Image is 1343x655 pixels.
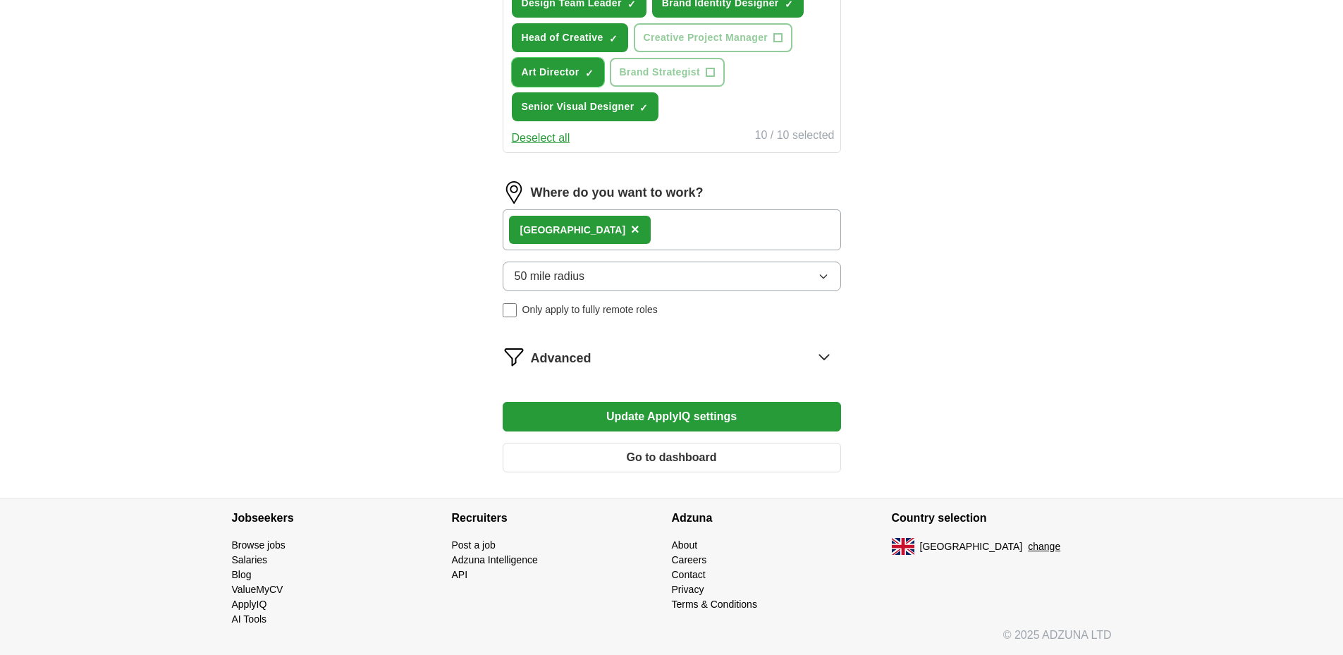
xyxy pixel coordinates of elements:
button: Senior Visual Designer✓ [512,92,659,121]
img: UK flag [892,538,914,555]
span: [GEOGRAPHIC_DATA] [920,539,1023,554]
button: change [1028,539,1060,554]
button: Art Director✓ [512,58,604,87]
a: Blog [232,569,252,580]
button: 50 mile radius [503,262,841,291]
button: Go to dashboard [503,443,841,472]
span: Art Director [522,65,579,80]
a: Careers [672,554,707,565]
h4: Country selection [892,498,1112,538]
a: Post a job [452,539,496,551]
span: Senior Visual Designer [522,99,634,114]
a: Terms & Conditions [672,599,757,610]
button: Creative Project Manager [634,23,792,52]
span: Head of Creative [522,30,603,45]
div: [GEOGRAPHIC_DATA] [520,223,626,238]
span: ✓ [639,102,648,114]
span: ✓ [609,33,618,44]
span: Only apply to fully remote roles [522,302,658,317]
span: Brand Strategist [620,65,701,80]
button: Update ApplyIQ settings [503,402,841,431]
button: × [631,219,639,240]
a: ApplyIQ [232,599,267,610]
span: ✓ [585,68,594,79]
span: × [631,221,639,237]
button: Brand Strategist [610,58,725,87]
a: Adzuna Intelligence [452,554,538,565]
span: Advanced [531,349,591,368]
a: API [452,569,468,580]
span: Creative Project Manager [644,30,768,45]
a: AI Tools [232,613,267,625]
img: location.png [503,181,525,204]
a: Contact [672,569,706,580]
span: 50 mile radius [515,268,585,285]
a: Privacy [672,584,704,595]
div: © 2025 ADZUNA LTD [221,627,1123,655]
input: Only apply to fully remote roles [503,303,517,317]
a: ValueMyCV [232,584,283,595]
label: Where do you want to work? [531,183,704,202]
img: filter [503,345,525,368]
a: About [672,539,698,551]
a: Salaries [232,554,268,565]
button: Head of Creative✓ [512,23,628,52]
div: 10 / 10 selected [755,127,835,147]
a: Browse jobs [232,539,286,551]
button: Deselect all [512,130,570,147]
